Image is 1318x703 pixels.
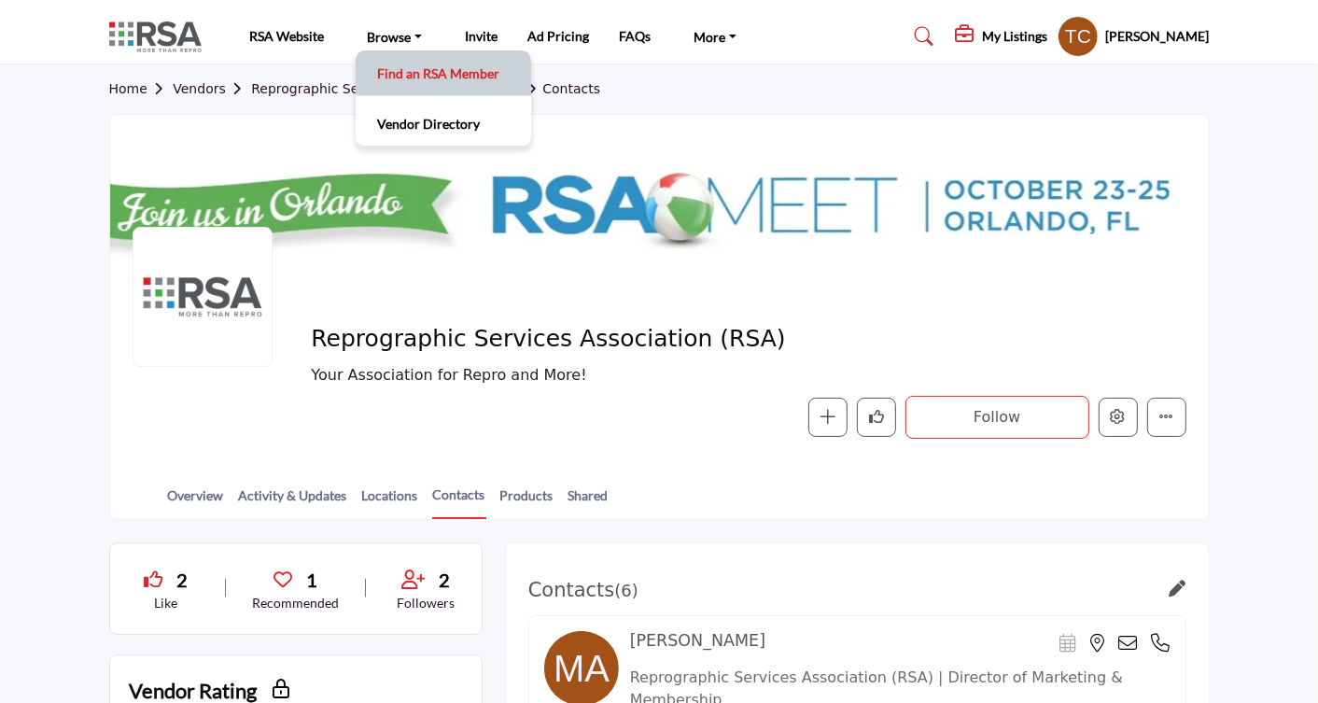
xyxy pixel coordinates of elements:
[167,485,225,518] a: Overview
[621,581,631,600] span: 6
[521,81,600,96] a: Contacts
[392,594,459,612] p: Followers
[1106,27,1210,46] h5: [PERSON_NAME]
[905,396,1089,439] button: Follow
[956,25,1048,48] div: My Listings
[568,485,610,518] a: Shared
[311,324,824,355] span: Reprographic Services Association (RSA)
[109,21,211,52] img: site Logo
[499,485,554,518] a: Products
[527,28,589,44] a: Ad Pricing
[173,81,251,96] a: Vendors
[133,594,200,612] p: Like
[614,581,638,600] span: ( )
[983,28,1048,45] h5: My Listings
[306,566,317,594] span: 1
[311,364,908,387] span: Your Association for Repro and More!
[896,21,946,51] a: Search
[250,28,325,44] a: RSA Website
[432,485,486,519] a: Contacts
[528,579,638,602] h3: Contacts
[1058,16,1099,57] button: Show hide supplier dropdown
[361,485,419,518] a: Locations
[252,594,339,612] p: Recommended
[365,110,522,136] a: Vendor Directory
[1147,398,1186,437] button: More details
[439,566,450,594] span: 2
[176,566,188,594] span: 2
[251,81,517,96] a: Reprographic Services Association (RSA)
[355,23,436,49] a: Browse
[1170,580,1186,600] a: Link of redirect to contact page
[365,60,522,86] a: Find an RSA Member
[1099,398,1138,437] button: Edit company
[238,485,348,518] a: Activity & Updates
[630,631,765,651] h4: [PERSON_NAME]
[857,398,896,437] button: Like
[619,28,651,44] a: FAQs
[680,23,750,49] a: More
[109,81,174,96] a: Home
[465,28,498,44] a: Invite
